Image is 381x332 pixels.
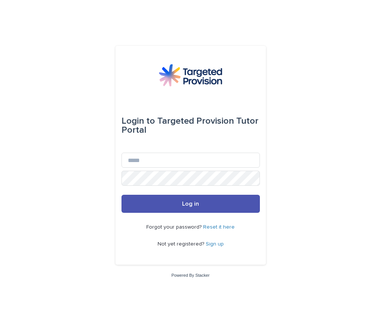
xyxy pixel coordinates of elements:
[121,117,155,126] span: Login to
[121,111,260,141] div: Targeted Provision Tutor Portal
[172,273,209,277] a: Powered By Stacker
[203,224,235,230] a: Reset it here
[158,241,206,247] span: Not yet registered?
[121,195,260,213] button: Log in
[182,201,199,207] span: Log in
[206,241,224,247] a: Sign up
[146,224,203,230] span: Forgot your password?
[159,64,222,86] img: M5nRWzHhSzIhMunXDL62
